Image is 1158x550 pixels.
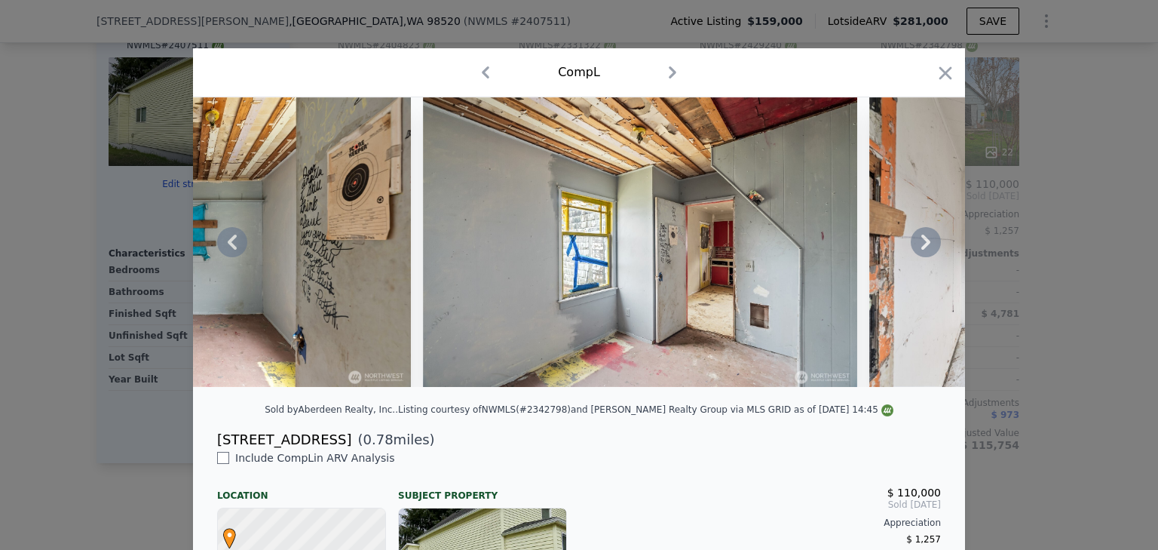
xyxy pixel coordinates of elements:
div: Comp L [558,63,600,81]
div: • [219,528,228,537]
span: • [219,524,240,546]
span: $ 110,000 [887,487,941,499]
div: Sold by Aberdeen Realty, Inc. . [265,404,398,415]
div: Listing courtesy of NWMLS (#2342798) and [PERSON_NAME] Realty Group via MLS GRID as of [DATE] 14:45 [398,404,893,415]
span: Include Comp L in ARV Analysis [229,452,401,464]
div: Subject Property [398,478,567,502]
img: Property Img [423,97,857,387]
span: $ 1,257 [906,534,941,545]
div: [STREET_ADDRESS] [217,429,351,450]
span: ( miles) [351,429,434,450]
span: Sold [DATE] [591,499,941,511]
span: 0.78 [363,432,394,447]
div: Location [217,478,386,502]
img: NWMLS Logo [881,404,893,416]
div: Appreciation [591,517,941,529]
